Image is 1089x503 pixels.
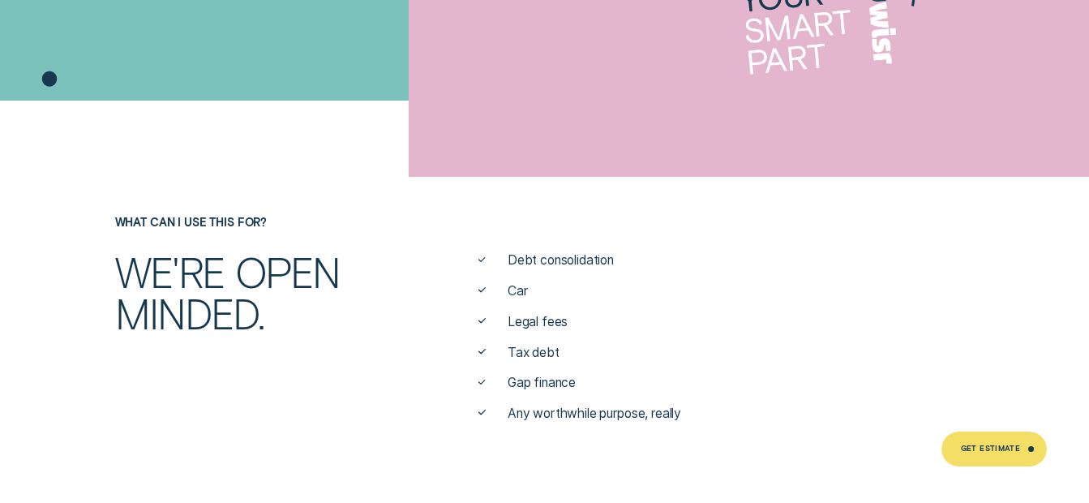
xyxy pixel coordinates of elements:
[941,432,1047,466] a: Get Estimate
[109,216,400,229] div: What can I use this for?
[508,344,560,361] span: Tax debt
[508,374,576,391] span: Gap finance
[508,405,681,422] span: Any worthwhile purpose, really
[508,282,528,299] span: Car
[508,251,614,269] span: Debt consolidation
[508,313,568,330] span: Legal fees
[109,251,400,333] div: We're open minded.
